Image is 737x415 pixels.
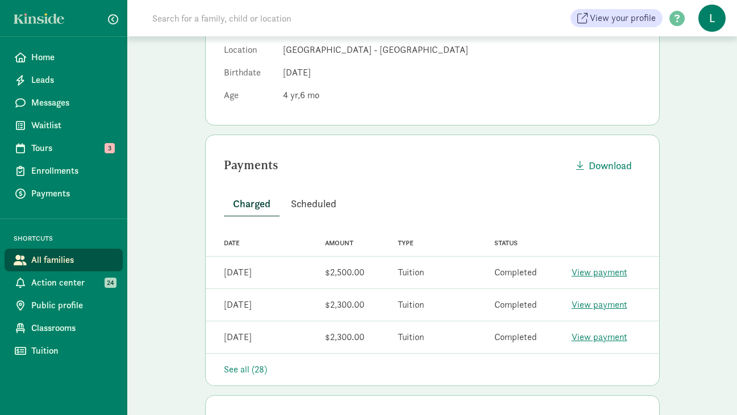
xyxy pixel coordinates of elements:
div: Tuition [398,330,424,344]
dd: [GEOGRAPHIC_DATA] - [GEOGRAPHIC_DATA] [283,43,641,57]
button: Scheduled [282,191,345,216]
a: Messages [5,91,123,114]
div: Completed [494,266,537,279]
span: Payments [31,187,114,200]
span: All families [31,253,114,267]
a: All families [5,249,123,271]
a: View payment [572,266,627,278]
span: Home [31,51,114,64]
a: View payment [572,299,627,311]
a: View payment [572,331,627,343]
span: Download [589,158,632,173]
a: Tours 3 [5,137,123,160]
span: 24 [105,278,116,288]
div: $2,300.00 [325,298,364,312]
span: Messages [31,96,114,110]
div: Payments [224,156,567,174]
dt: Age [224,89,274,107]
a: Tuition [5,339,123,362]
a: Action center 24 [5,271,123,294]
span: Classrooms [31,321,114,335]
span: Status [494,239,518,247]
input: Search for a family, child or location [145,7,464,30]
span: 6 [300,89,319,101]
a: Public profile [5,294,123,317]
button: Download [567,153,641,178]
a: View your profile [571,9,663,27]
div: [DATE] [224,330,252,344]
a: Enrollments [5,160,123,182]
span: Enrollments [31,164,114,178]
span: Public profile [31,299,114,312]
span: [DATE] [283,66,311,78]
iframe: Chat Widget [680,360,737,415]
a: Payments [5,182,123,205]
span: Action center [31,276,114,290]
dt: Birthdate [224,66,274,84]
span: Scheduled [291,196,336,211]
span: Leads [31,73,114,87]
span: L [698,5,726,32]
span: Charged [233,196,270,211]
div: Tuition [398,298,424,312]
a: Classrooms [5,317,123,339]
div: Completed [494,298,537,312]
button: Charged [224,191,280,216]
span: Tuition [31,344,114,358]
span: Date [224,239,240,247]
div: [DATE] [224,298,252,312]
a: Home [5,46,123,69]
dt: Location [224,43,274,61]
span: Amount [325,239,353,247]
span: Tours [31,141,114,155]
a: Waitlist [5,114,123,137]
div: Completed [494,330,537,344]
span: Type [398,239,414,247]
span: View your profile [590,11,656,25]
div: [DATE] [224,266,252,279]
div: Tuition [398,266,424,279]
a: Leads [5,69,123,91]
div: $2,300.00 [325,330,364,344]
span: 3 [105,143,115,153]
div: $2,500.00 [325,266,364,279]
span: 4 [283,89,300,101]
span: Waitlist [31,119,114,132]
div: See all (28) [224,363,641,376]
